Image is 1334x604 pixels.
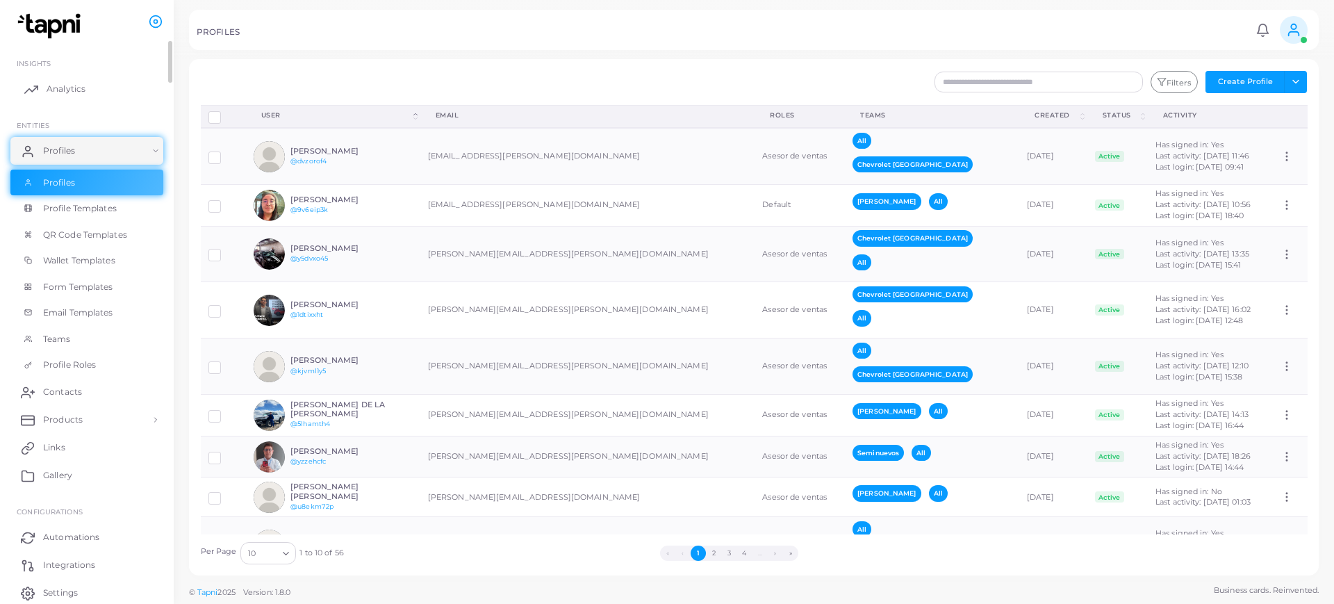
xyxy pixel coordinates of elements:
[1155,409,1249,419] span: Last activity: [DATE] 14:13
[1095,151,1124,162] span: Active
[1214,585,1319,596] span: Business cards. Reinvented.
[1095,249,1124,260] span: Active
[1155,316,1244,325] span: Last login: [DATE] 12:48
[853,366,973,382] span: Chevrolet [GEOGRAPHIC_DATA]
[290,147,393,156] h6: [PERSON_NAME]
[290,367,326,375] a: @kjvml1y5
[853,485,921,501] span: [PERSON_NAME]
[755,282,845,338] td: Asesor de ventas
[721,546,736,561] button: Go to page 3
[10,326,163,352] a: Teams
[290,195,393,204] h6: [PERSON_NAME]
[290,254,328,262] a: @y5dvxo45
[755,478,845,517] td: Asesor de ventas
[1019,394,1087,436] td: [DATE]
[1155,421,1244,430] span: Last login: [DATE] 16:44
[257,546,277,561] input: Search for option
[344,546,1114,561] ul: Pagination
[755,128,845,184] td: Asesor de ventas
[290,157,327,165] a: @dvzorof4
[1155,188,1224,198] span: Has signed in: Yes
[254,238,285,270] img: avatar
[17,59,51,67] span: INSIGHTS
[290,503,333,510] a: @u8ekm72p
[261,111,411,120] div: User
[420,436,755,478] td: [PERSON_NAME][EMAIL_ADDRESS][PERSON_NAME][DOMAIN_NAME]
[43,531,99,544] span: Automations
[43,281,113,293] span: Form Templates
[691,546,706,561] button: Go to page 1
[1019,282,1087,338] td: [DATE]
[43,414,83,426] span: Products
[1035,111,1078,120] div: Created
[853,310,871,326] span: All
[254,482,285,513] img: avatar
[783,546,798,561] button: Go to last page
[47,83,85,95] span: Analytics
[1155,361,1249,370] span: Last activity: [DATE] 12:10
[254,295,285,326] img: avatar
[1155,528,1224,538] span: Has signed in: Yes
[254,530,285,561] img: avatar
[755,436,845,478] td: Asesor de ventas
[1095,304,1124,316] span: Active
[10,137,163,165] a: Profiles
[240,542,296,564] div: Search for option
[290,311,323,318] a: @1dtixxht
[1273,105,1308,128] th: Action
[290,356,393,365] h6: [PERSON_NAME]
[10,247,163,274] a: Wallet Templates
[1095,361,1124,372] span: Active
[10,462,163,489] a: Gallery
[248,546,256,561] span: 10
[10,222,163,248] a: QR Code Templates
[755,517,845,573] td: Asesor de ventas
[1155,260,1242,270] span: Last login: [DATE] 15:41
[420,517,755,573] td: [PERSON_NAME][EMAIL_ADDRESS][PERSON_NAME][DOMAIN_NAME]
[197,27,240,37] h5: PROFILES
[43,307,113,319] span: Email Templates
[420,184,755,226] td: [EMAIL_ADDRESS][PERSON_NAME][DOMAIN_NAME]
[254,190,285,221] img: avatar
[201,105,246,128] th: Row-selection
[1155,199,1251,209] span: Last activity: [DATE] 10:56
[755,394,845,436] td: Asesor de ventas
[1155,238,1224,247] span: Has signed in: Yes
[10,300,163,326] a: Email Templates
[254,351,285,382] img: avatar
[43,386,82,398] span: Contacts
[10,551,163,579] a: Integrations
[1095,451,1124,462] span: Active
[10,378,163,406] a: Contacts
[290,206,328,213] a: @9v6eip3k
[1095,199,1124,211] span: Active
[1019,338,1087,395] td: [DATE]
[43,587,78,599] span: Settings
[43,441,65,454] span: Links
[1155,249,1249,259] span: Last activity: [DATE] 13:35
[1155,211,1244,220] span: Last login: [DATE] 18:40
[1155,293,1224,303] span: Has signed in: Yes
[290,300,393,309] h6: [PERSON_NAME]
[43,229,127,241] span: QR Code Templates
[43,177,75,189] span: Profiles
[755,338,845,395] td: Asesor de ventas
[13,13,90,39] img: logo
[736,546,752,561] button: Go to page 4
[290,244,393,253] h6: [PERSON_NAME]
[1155,350,1224,359] span: Has signed in: Yes
[43,202,117,215] span: Profile Templates
[912,445,930,461] span: All
[420,226,755,282] td: [PERSON_NAME][EMAIL_ADDRESS][PERSON_NAME][DOMAIN_NAME]
[1155,162,1244,172] span: Last login: [DATE] 09:41
[254,141,285,172] img: avatar
[1095,409,1124,421] span: Active
[201,546,237,557] label: Per Page
[1155,487,1222,496] span: Has signed in: No
[290,400,393,418] h6: [PERSON_NAME] DE LA [PERSON_NAME]
[1155,440,1224,450] span: Has signed in: Yes
[1019,226,1087,282] td: [DATE]
[10,170,163,196] a: Profiles
[197,587,218,597] a: Tapni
